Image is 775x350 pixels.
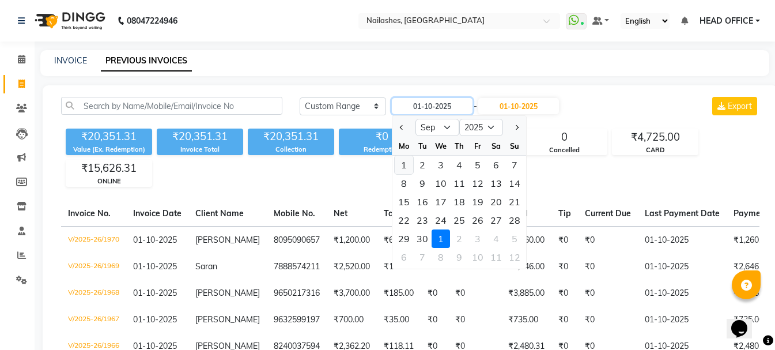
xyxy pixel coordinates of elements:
div: Redemption [339,145,425,155]
span: Last Payment Date [645,208,720,219]
td: ₹700.00 [327,307,377,333]
div: Cancelled [521,145,607,155]
div: Tuesday, September 16, 2025 [413,193,432,211]
td: ₹35.00 [377,307,421,333]
td: 01-10-2025 [638,307,727,333]
iframe: chat widget [727,304,763,338]
span: 01-10-2025 [133,235,177,245]
div: Friday, September 12, 2025 [468,174,487,193]
div: CARD [613,145,698,155]
div: 30 [413,229,432,248]
div: 23 [413,211,432,229]
td: ₹0 [551,280,578,307]
div: Wednesday, October 1, 2025 [432,229,450,248]
td: V/2025-26/1969 [61,254,126,280]
td: ₹0 [421,280,448,307]
div: Wednesday, September 10, 2025 [432,174,450,193]
td: ₹0 [578,254,638,280]
div: Thursday, September 25, 2025 [450,211,468,229]
div: Thursday, October 2, 2025 [450,229,468,248]
div: ₹20,351.31 [66,129,152,145]
td: ₹735.00 [501,307,551,333]
div: Sunday, September 28, 2025 [505,211,524,229]
div: Wednesday, September 17, 2025 [432,193,450,211]
div: Mo [395,137,413,155]
span: Mobile No. [274,208,315,219]
div: Th [450,137,468,155]
div: Value (Ex. Redemption) [66,145,152,155]
div: Thursday, September 4, 2025 [450,156,468,174]
div: Saturday, September 6, 2025 [487,156,505,174]
div: 21 [505,193,524,211]
td: ₹3,700.00 [327,280,377,307]
span: - [474,100,477,112]
div: 22 [395,211,413,229]
div: ₹0 [339,129,425,145]
td: V/2025-26/1967 [61,307,126,333]
div: Tu [413,137,432,155]
div: Sunday, September 21, 2025 [505,193,524,211]
td: V/2025-26/1970 [61,227,126,254]
div: Friday, September 26, 2025 [468,211,487,229]
div: Sunday, September 14, 2025 [505,174,524,193]
td: ₹0 [578,280,638,307]
div: 17 [432,193,450,211]
div: ₹15,626.31 [66,160,152,176]
div: ONLINE [66,176,152,186]
div: Tuesday, September 2, 2025 [413,156,432,174]
div: ₹4,725.00 [613,129,698,145]
div: 6 [395,248,413,266]
div: Sa [487,137,505,155]
div: 12 [468,174,487,193]
span: 01-10-2025 [133,314,177,325]
td: ₹2,520.00 [327,254,377,280]
div: 11 [487,248,505,266]
td: ₹1,200.00 [327,227,377,254]
div: 15 [395,193,413,211]
div: Wednesday, September 24, 2025 [432,211,450,229]
div: Monday, September 22, 2025 [395,211,413,229]
div: Wednesday, October 8, 2025 [432,248,450,266]
img: logo [29,5,108,37]
a: PREVIOUS INVOICES [101,51,192,71]
div: 8 [395,174,413,193]
div: 8 [432,248,450,266]
span: [PERSON_NAME] [195,314,260,325]
div: Friday, September 19, 2025 [468,193,487,211]
td: ₹60.00 [377,227,421,254]
td: ₹0 [448,307,501,333]
td: ₹185.00 [377,280,421,307]
div: 14 [505,174,524,193]
div: Wednesday, September 3, 2025 [432,156,450,174]
div: 26 [468,211,487,229]
b: 08047224946 [127,5,177,37]
div: 3 [468,229,487,248]
div: Tuesday, September 23, 2025 [413,211,432,229]
input: End Date [478,98,559,114]
div: Thursday, October 9, 2025 [450,248,468,266]
td: ₹0 [421,307,448,333]
div: 6 [487,156,505,174]
div: 25 [450,211,468,229]
span: Tax [384,208,398,219]
td: ₹0 [448,280,501,307]
div: Saturday, October 4, 2025 [487,229,505,248]
div: 10 [432,174,450,193]
div: Saturday, September 27, 2025 [487,211,505,229]
div: 1 [432,229,450,248]
span: Current Due [585,208,631,219]
div: Sunday, September 7, 2025 [505,156,524,174]
button: Export [712,97,757,115]
td: 01-10-2025 [638,254,727,280]
td: ₹0 [551,227,578,254]
span: Invoice Date [133,208,182,219]
span: Export [728,101,752,111]
div: Saturday, September 13, 2025 [487,174,505,193]
div: We [432,137,450,155]
div: 28 [505,211,524,229]
td: 7888574211 [267,254,327,280]
input: Search by Name/Mobile/Email/Invoice No [61,97,282,115]
a: INVOICE [54,55,87,66]
div: 24 [432,211,450,229]
div: 9 [450,248,468,266]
